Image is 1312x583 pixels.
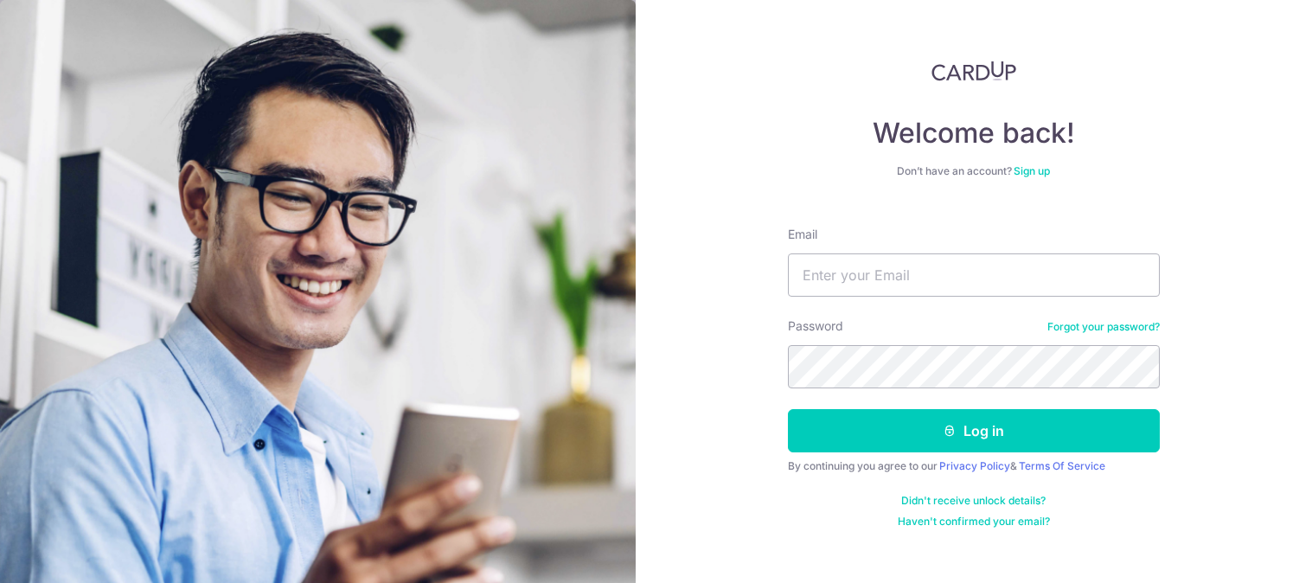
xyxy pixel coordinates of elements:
img: CardUp Logo [931,61,1016,81]
a: Sign up [1014,164,1050,177]
a: Terms Of Service [1019,459,1105,472]
a: Haven't confirmed your email? [898,515,1050,529]
div: By continuing you agree to our & [788,459,1160,473]
a: Forgot your password? [1047,320,1160,334]
label: Password [788,317,843,335]
a: Privacy Policy [939,459,1010,472]
a: Didn't receive unlock details? [901,494,1046,508]
input: Enter your Email [788,253,1160,297]
label: Email [788,226,817,243]
h4: Welcome back! [788,116,1160,151]
div: Don’t have an account? [788,164,1160,178]
button: Log in [788,409,1160,452]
